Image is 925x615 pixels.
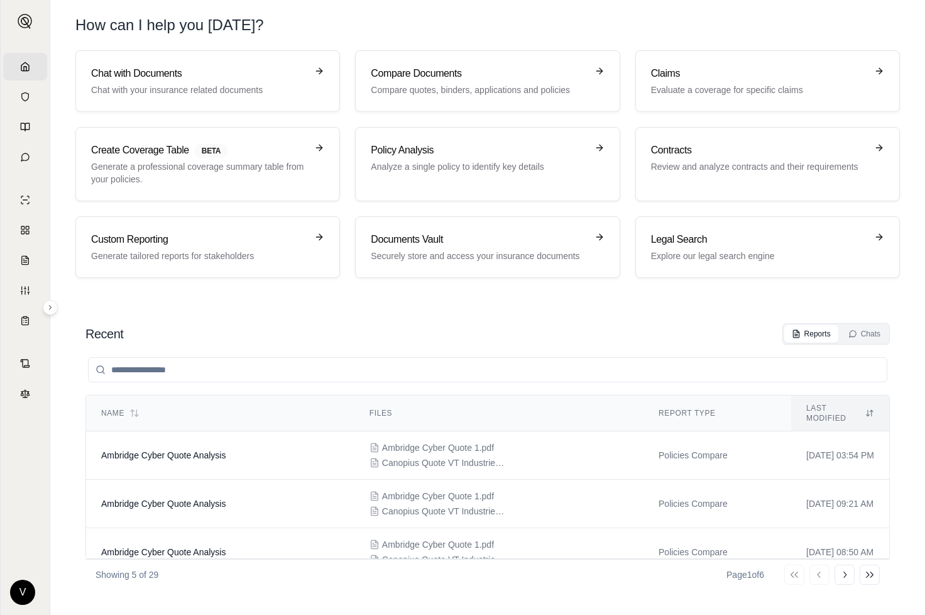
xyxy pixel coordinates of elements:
a: Compare DocumentsCompare quotes, binders, applications and policies [355,50,620,112]
p: Securely store and access your insurance documents [371,250,586,262]
a: Create Coverage TableBETAGenerate a professional coverage summary table from your policies. [75,127,340,201]
a: Chat with DocumentsChat with your insurance related documents [75,50,340,112]
div: Name [101,408,339,418]
a: Custom Report [3,277,47,304]
a: Home [3,53,47,80]
p: Review and analyze contracts and their requirements [651,160,867,173]
a: Policy Comparisons [3,216,47,244]
span: Ambridge Cyber Quote Analysis [101,499,226,509]
span: Canopius Quote VT Industries.pdf [382,553,508,566]
a: Chat [3,143,47,171]
a: ContractsReview and analyze contracts and their requirements [635,127,900,201]
h3: Claims [651,66,867,81]
td: Policies Compare [643,480,791,528]
a: Contract Analysis [3,350,47,377]
p: Chat with your insurance related documents [91,84,307,96]
h3: Chat with Documents [91,66,307,81]
h3: Legal Search [651,232,867,247]
img: Expand sidebar [18,14,33,29]
a: Single Policy [3,186,47,214]
span: Canopius Quote VT Industries.pdf [382,457,508,469]
span: Canopius Quote VT Industries.pdf [382,505,508,518]
th: Report Type [643,396,791,431]
td: [DATE] 03:54 PM [791,431,889,480]
a: Legal Search Engine [3,380,47,407]
a: Policy AnalysisAnalyze a single policy to identify key details [355,127,620,201]
td: [DATE] 08:50 AM [791,528,889,577]
p: Compare quotes, binders, applications and policies [371,84,586,96]
div: Last modified [806,403,874,423]
div: Page 1 of 6 [726,568,764,581]
a: Legal SearchExplore our legal search engine [635,216,900,278]
span: Ambridge Cyber Quote Analysis [101,450,226,460]
a: Documents Vault [3,83,47,111]
h3: Create Coverage Table [91,143,307,158]
td: Policies Compare [643,528,791,577]
button: Expand sidebar [13,9,38,34]
span: BETA [194,144,228,158]
button: Expand sidebar [43,300,58,315]
p: Evaluate a coverage for specific claims [651,84,867,96]
span: Ambridge Cyber Quote 1.pdf [382,441,494,454]
p: Generate a professional coverage summary table from your policies. [91,160,307,186]
div: Chats [848,329,880,339]
h1: How can I help you [DATE]? [75,15,264,35]
h3: Policy Analysis [371,143,586,158]
p: Showing 5 of 29 [96,568,158,581]
td: Policies Compare [643,431,791,480]
h3: Compare Documents [371,66,586,81]
p: Generate tailored reports for stakeholders [91,250,307,262]
a: Documents VaultSecurely store and access your insurance documents [355,216,620,278]
h2: Recent [85,325,123,343]
p: Analyze a single policy to identify key details [371,160,586,173]
span: Ambridge Cyber Quote Analysis [101,547,226,557]
div: Reports [792,329,831,339]
a: Claim Coverage [3,247,47,274]
a: ClaimsEvaluate a coverage for specific claims [635,50,900,112]
a: Coverage Table [3,307,47,335]
a: Prompt Library [3,113,47,141]
div: V [10,580,35,605]
p: Explore our legal search engine [651,250,867,262]
a: Custom ReportingGenerate tailored reports for stakeholders [75,216,340,278]
span: Ambridge Cyber Quote 1.pdf [382,538,494,551]
th: Files [354,396,643,431]
button: Reports [784,325,838,343]
h3: Custom Reporting [91,232,307,247]
span: Ambridge Cyber Quote 1.pdf [382,490,494,502]
h3: Documents Vault [371,232,586,247]
h3: Contracts [651,143,867,158]
button: Chats [841,325,888,343]
td: [DATE] 09:21 AM [791,480,889,528]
